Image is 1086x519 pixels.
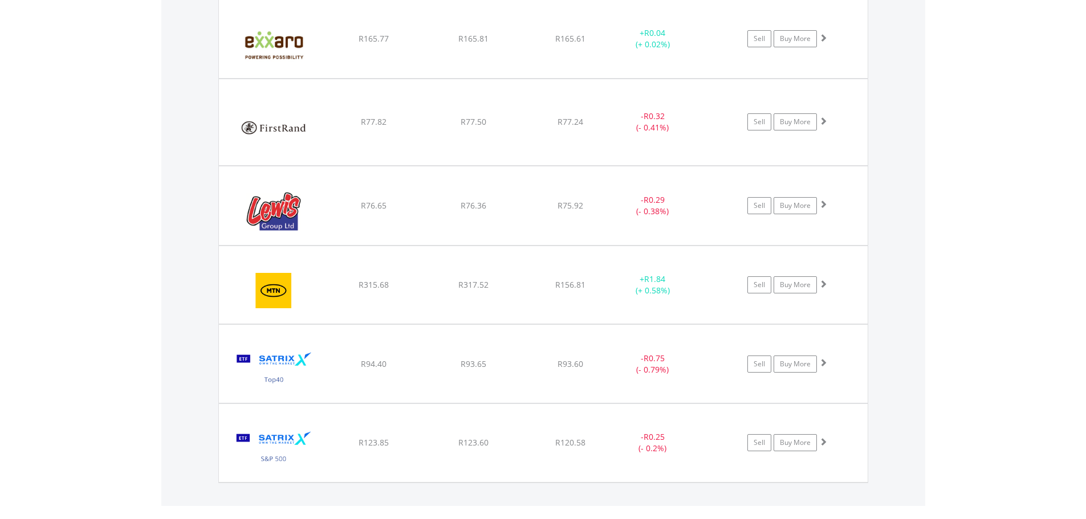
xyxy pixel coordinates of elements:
span: R123.60 [458,437,489,448]
a: Buy More [774,434,817,451]
a: Buy More [774,197,817,214]
span: R120.58 [555,437,585,448]
div: + (+ 0.58%) [610,273,696,296]
span: R0.32 [644,111,665,121]
img: EQU.ZA.MTN.png [225,260,323,321]
div: - (- 0.41%) [610,111,696,133]
a: Sell [747,434,771,451]
span: R77.24 [558,116,583,127]
div: + (+ 0.02%) [610,27,696,50]
div: - (- 0.2%) [610,431,696,454]
span: R77.50 [461,116,486,127]
span: R0.04 [644,27,665,38]
span: R0.25 [644,431,665,442]
a: Sell [747,197,771,214]
span: R1.84 [644,273,665,284]
span: R76.65 [361,200,387,211]
span: R165.61 [555,33,585,44]
span: R93.60 [558,358,583,369]
span: R0.75 [644,353,665,363]
img: EQU.ZA.EXX.png [225,14,323,75]
a: Buy More [774,276,817,293]
span: R123.85 [359,437,389,448]
a: Buy More [774,113,817,130]
span: R317.52 [458,279,489,290]
span: R165.77 [359,33,389,44]
a: Sell [747,355,771,373]
span: R165.81 [458,33,489,44]
img: EQU.ZA.FSR.png [225,93,323,162]
span: R93.65 [461,358,486,369]
a: Buy More [774,30,817,47]
span: R76.36 [461,200,486,211]
span: R156.81 [555,279,585,290]
span: R315.68 [359,279,389,290]
img: EQU.ZA.LEW.png [225,181,323,242]
img: EQU.ZA.STX500.png [225,418,323,479]
span: R75.92 [558,200,583,211]
span: R77.82 [361,116,387,127]
a: Buy More [774,355,817,373]
span: R0.29 [644,194,665,205]
a: Sell [747,276,771,293]
a: Sell [747,113,771,130]
img: EQU.ZA.STX40.png [225,339,323,400]
a: Sell [747,30,771,47]
div: - (- 0.79%) [610,353,696,375]
span: R94.40 [361,358,387,369]
div: - (- 0.38%) [610,194,696,217]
